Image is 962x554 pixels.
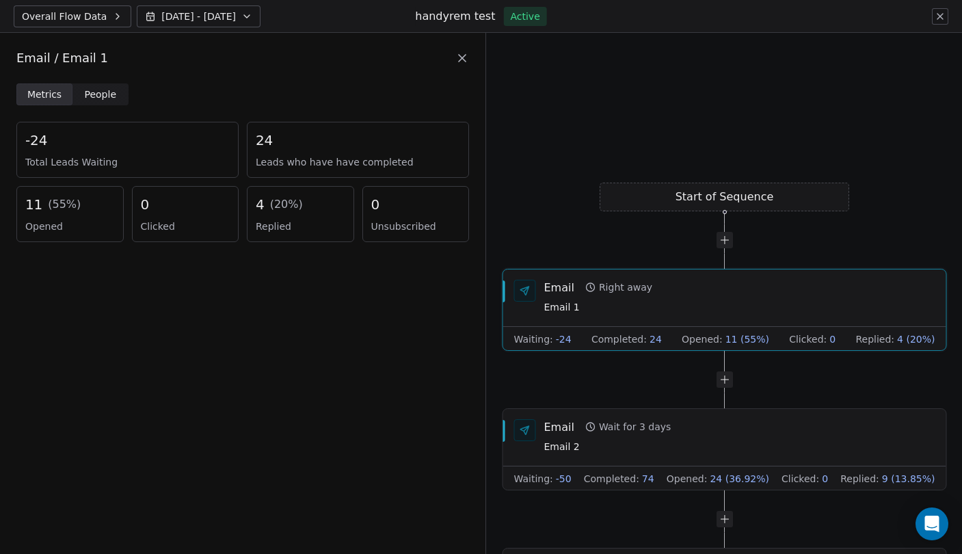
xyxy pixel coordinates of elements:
[855,332,894,346] span: Replied :
[503,269,947,351] div: EmailRight awayEmail 1Waiting:-24Completed:24Opened:11 (55%)Clicked:0Replied:4 (20%)
[650,332,662,346] span: 24
[725,332,769,346] span: 11 (55%)
[584,472,639,486] span: Completed :
[14,5,131,27] button: Overall Flow Data
[682,332,723,346] span: Opened :
[85,88,117,102] span: People
[256,155,460,169] span: Leads who have have completed
[710,472,769,486] span: 24 (36.92%)
[415,9,495,24] h1: handyrem test
[48,196,81,213] span: ( 55 %)
[25,195,42,214] span: 11
[503,408,947,490] div: EmailWait for 3 daysEmail 2Waiting:-50Completed:74Opened:24 (36.92%)Clicked:0Replied:9 (13.85%)
[256,195,265,214] span: 4
[270,196,303,213] span: ( 20 %)
[667,472,708,486] span: Opened :
[141,220,230,233] span: Clicked
[16,49,108,67] span: Email / Email 1
[829,332,836,346] span: 0
[544,419,574,434] div: Email
[882,472,935,486] span: 9 (13.85%)
[642,472,654,486] span: 74
[916,507,948,540] div: Open Intercom Messenger
[510,10,539,23] span: Active
[371,195,380,214] span: 0
[556,472,572,486] span: -50
[161,10,236,23] span: [DATE] - [DATE]
[137,5,260,27] button: [DATE] - [DATE]
[822,472,828,486] span: 0
[25,155,230,169] span: Total Leads Waiting
[897,332,935,346] span: 4 (20%)
[141,195,150,214] span: 0
[544,300,653,315] span: Email 1
[25,131,47,150] span: -24
[544,280,574,295] div: Email
[371,220,461,233] span: Unsubscribed
[22,10,107,23] span: Overall Flow Data
[544,440,671,455] span: Email 2
[514,332,553,346] span: Waiting :
[25,220,115,233] span: Opened
[256,220,345,233] span: Replied
[514,472,553,486] span: Waiting :
[556,332,572,346] span: -24
[840,472,879,486] span: Replied :
[789,332,827,346] span: Clicked :
[256,131,273,150] span: 24
[781,472,819,486] span: Clicked :
[591,332,647,346] span: Completed :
